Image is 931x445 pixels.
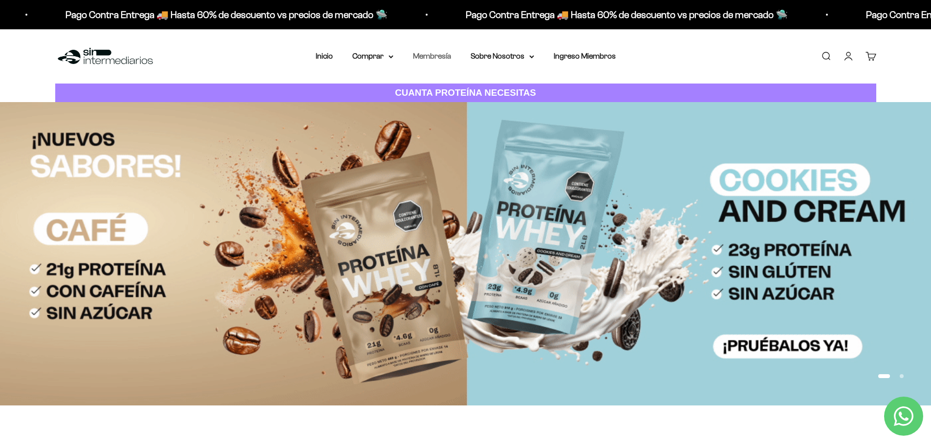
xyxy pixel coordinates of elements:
a: Membresía [413,52,451,60]
summary: Sobre Nosotros [471,50,534,63]
p: Pago Contra Entrega 🚚 Hasta 60% de descuento vs precios de mercado 🛸 [455,7,778,22]
a: Ingreso Miembros [554,52,616,60]
strong: CUANTA PROTEÍNA NECESITAS [395,87,536,98]
a: CUANTA PROTEÍNA NECESITAS [55,84,876,103]
a: Inicio [316,52,333,60]
p: Pago Contra Entrega 🚚 Hasta 60% de descuento vs precios de mercado 🛸 [55,7,377,22]
summary: Comprar [352,50,393,63]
